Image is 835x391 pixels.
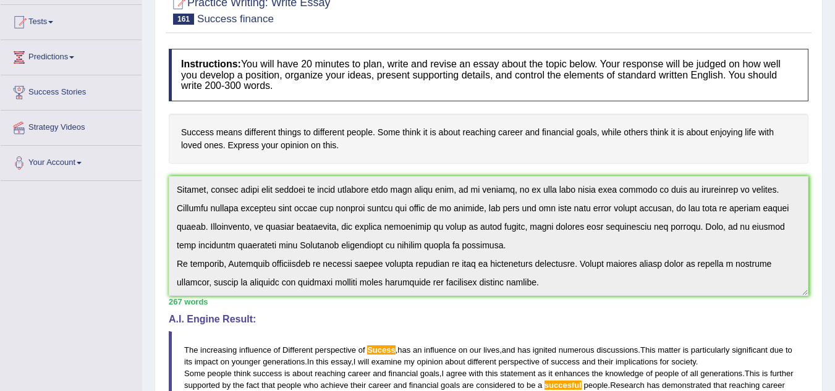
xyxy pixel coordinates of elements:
span: to [786,345,792,355]
span: agree [446,369,467,378]
span: for [660,357,669,366]
span: career [368,380,391,390]
span: of [358,345,365,355]
a: Tests [1,5,142,36]
span: considered [476,380,515,390]
span: of [681,369,688,378]
span: as [538,369,546,378]
span: The [184,345,198,355]
b: Instructions: [181,59,241,69]
small: Success finance [197,13,274,25]
span: financial [409,380,439,390]
span: our [470,345,481,355]
span: Possible spelling mistake found. (did you mean: Success) [367,345,396,355]
span: their [598,357,613,366]
span: career [762,380,785,390]
span: ignited [533,345,556,355]
span: a [538,380,542,390]
a: Strategy Videos [1,111,142,141]
span: achieve [321,380,349,390]
h4: Success means different things to different people. Some think it is about reaching career and fi... [169,114,808,164]
span: are [462,380,474,390]
span: and [582,357,596,366]
span: implications [616,357,658,366]
span: 161 [173,14,194,25]
span: opinion [417,357,443,366]
span: with [469,369,483,378]
span: enhances [554,369,589,378]
span: about [292,369,313,378]
span: perspective [499,357,540,366]
span: fact [247,380,260,390]
a: Success Stories [1,75,142,106]
span: knowledge [605,369,643,378]
span: particularly [691,345,730,355]
span: and [373,369,386,378]
span: I [441,369,444,378]
span: and [393,380,407,390]
span: In [307,357,314,366]
span: by [222,380,231,390]
span: is [762,369,768,378]
span: generations [263,357,305,366]
span: people [277,380,301,390]
span: younger [232,357,261,366]
span: Different [282,345,313,355]
span: that [261,380,275,390]
span: supported [184,380,220,390]
span: due [770,345,784,355]
span: has [397,345,410,355]
span: its [184,357,192,366]
span: the [591,369,603,378]
span: examine [371,357,402,366]
span: this [316,357,328,366]
span: think [234,369,250,378]
span: has [646,380,659,390]
span: on [221,357,229,366]
span: who [303,380,318,390]
span: success [551,357,580,366]
span: career [348,369,371,378]
span: their [350,380,366,390]
span: Research [610,380,645,390]
span: impact [195,357,218,366]
span: is [284,369,290,378]
span: to [517,380,524,390]
span: Some [184,369,205,378]
span: influence [239,345,271,355]
a: Predictions [1,40,142,71]
span: be [527,380,535,390]
span: influence [424,345,456,355]
span: success [253,369,282,378]
span: has [517,345,530,355]
span: generations [700,369,742,378]
span: goals [441,380,460,390]
span: further [770,369,794,378]
span: This [640,345,656,355]
span: that [713,380,727,390]
span: all [690,369,698,378]
span: will [358,357,369,366]
span: perspective [315,345,356,355]
span: and [502,345,515,355]
span: the [233,380,244,390]
span: reaching [729,380,760,390]
a: Your Account [1,146,142,177]
span: on [459,345,467,355]
span: significant [732,345,768,355]
span: of [646,369,653,378]
span: of [274,345,281,355]
div: 267 words [169,296,808,308]
span: matter [658,345,680,355]
span: an [413,345,422,355]
span: statement [500,369,535,378]
span: different [467,357,496,366]
span: people [208,369,232,378]
h4: You will have 20 minutes to plan, write and revise an essay about the topic below. Your response ... [169,49,808,101]
span: reaching [315,369,345,378]
span: people [655,369,679,378]
span: of [542,357,549,366]
span: this [485,369,498,378]
span: This [745,369,760,378]
span: I [354,357,356,366]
